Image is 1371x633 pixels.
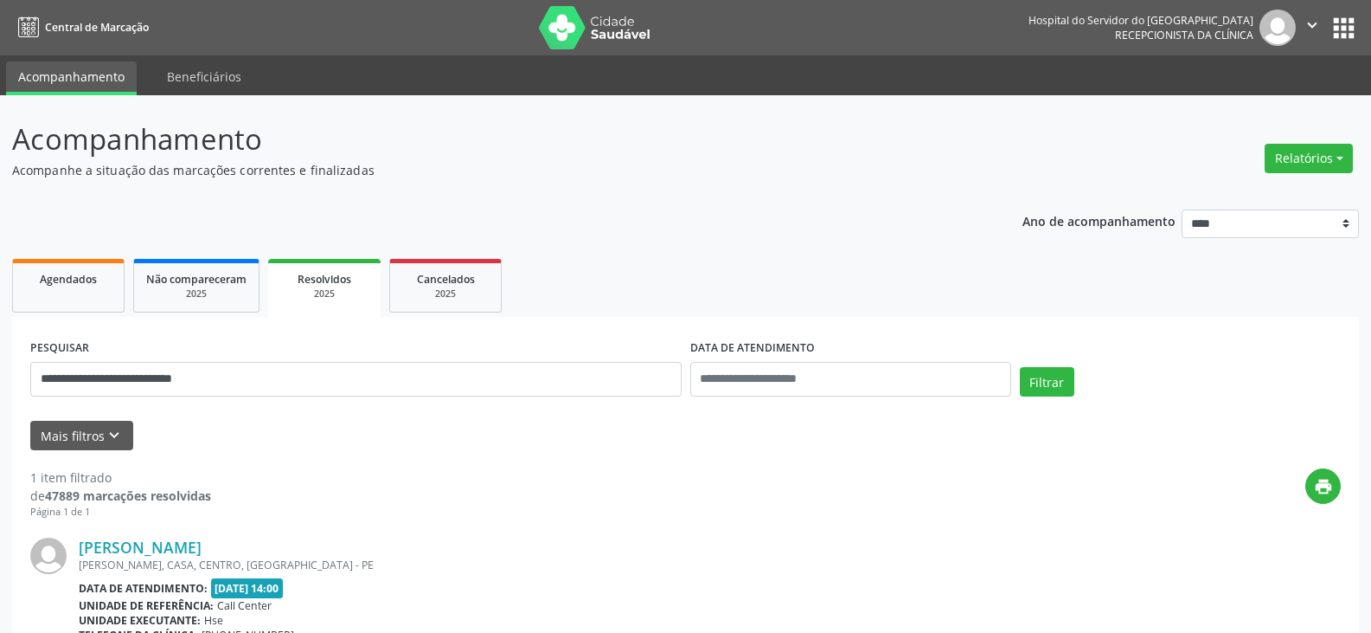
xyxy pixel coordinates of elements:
span: Resolvidos [298,272,351,287]
p: Acompanhe a situação das marcações correntes e finalizadas [12,161,955,179]
span: Hse [204,613,223,628]
button: Mais filtroskeyboard_arrow_down [30,421,133,451]
b: Data de atendimento: [79,581,208,596]
button: Filtrar [1020,367,1074,397]
span: Recepcionista da clínica [1115,28,1253,42]
a: Beneficiários [155,61,253,92]
div: [PERSON_NAME], CASA, CENTRO, [GEOGRAPHIC_DATA] - PE [79,558,1341,572]
button: print [1305,468,1341,504]
img: img [1259,10,1296,46]
p: Acompanhamento [12,118,955,161]
button: Relatórios [1265,144,1353,173]
p: Ano de acompanhamento [1022,210,1176,231]
a: Acompanhamento [6,61,137,95]
label: PESQUISAR [30,335,89,362]
span: Não compareceram [146,272,247,287]
span: Agendados [40,272,97,287]
b: Unidade executante: [79,613,201,628]
img: img [30,538,67,574]
div: de [30,487,211,505]
a: Central de Marcação [12,13,149,42]
span: Cancelados [417,272,475,287]
strong: 47889 marcações resolvidas [45,488,211,504]
div: 2025 [402,287,489,300]
span: Central de Marcação [45,20,149,35]
label: DATA DE ATENDIMENTO [690,335,815,362]
i: print [1314,477,1333,496]
i: keyboard_arrow_down [105,426,124,445]
a: [PERSON_NAME] [79,538,202,557]
div: Hospital do Servidor do [GEOGRAPHIC_DATA] [1028,13,1253,28]
i:  [1303,16,1322,35]
button:  [1296,10,1329,46]
div: 1 item filtrado [30,468,211,487]
div: Página 1 de 1 [30,505,211,520]
span: [DATE] 14:00 [211,578,284,598]
div: 2025 [146,287,247,300]
span: Call Center [217,598,272,613]
div: 2025 [280,287,368,300]
button: apps [1329,13,1359,43]
b: Unidade de referência: [79,598,214,613]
